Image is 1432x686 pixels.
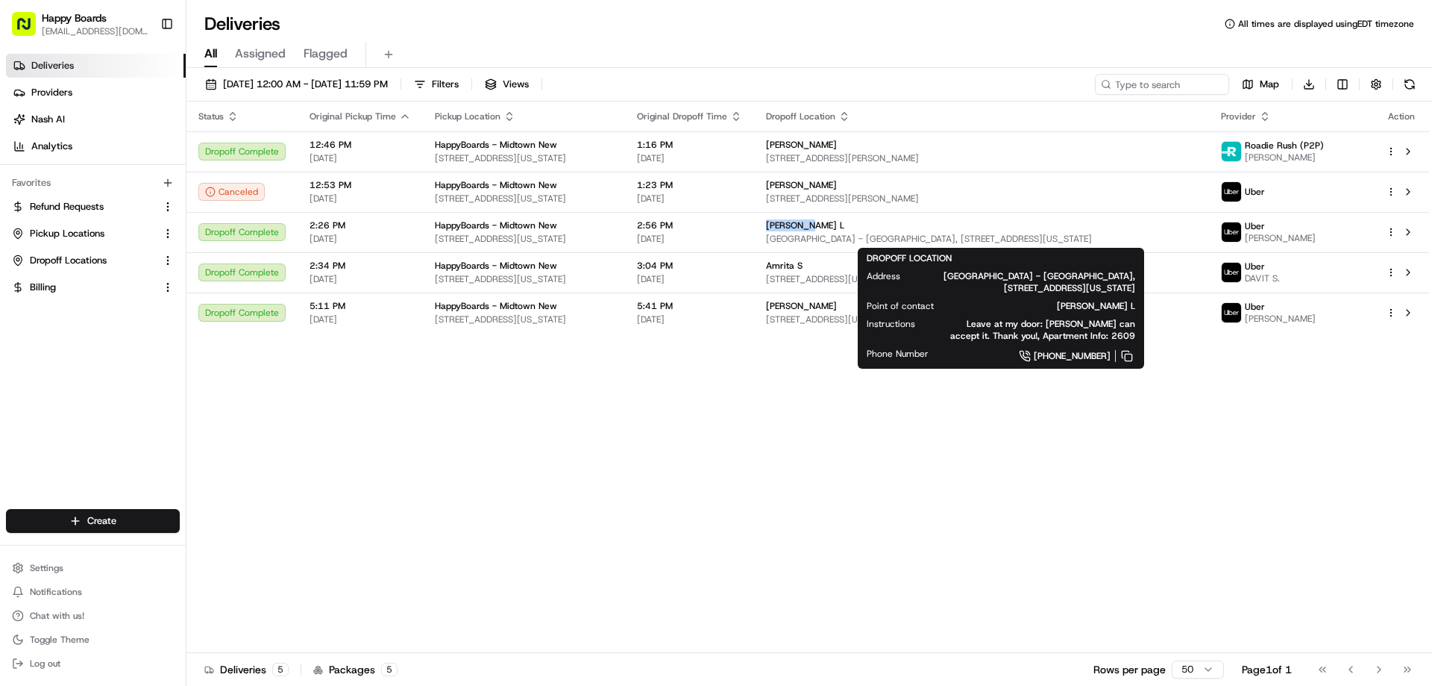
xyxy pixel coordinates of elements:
[867,300,934,312] span: Point of contact
[867,348,929,360] span: Phone Number
[254,147,271,165] button: Start new chat
[67,158,205,169] div: We're available if you need us!
[435,300,557,312] span: HappyBoards - Midtown New
[6,54,186,78] a: Deliveries
[30,254,107,267] span: Dropoff Locations
[766,314,1197,325] span: [STREET_ADDRESS][US_STATE]
[6,107,186,131] a: Nash AI
[637,314,742,325] span: [DATE]
[6,6,154,42] button: Happy Boards[EMAIL_ADDRESS][DOMAIN_NAME]
[105,369,180,381] a: Powered byPylon
[198,183,265,201] button: Canceled
[39,96,246,112] input: Clear
[924,270,1135,294] span: [GEOGRAPHIC_DATA] - [GEOGRAPHIC_DATA], [STREET_ADDRESS][US_STATE]
[637,193,742,205] span: [DATE]
[766,179,837,191] span: [PERSON_NAME]
[310,110,396,122] span: Original Pickup Time
[766,273,1197,285] span: [STREET_ADDRESS][US_STATE]
[310,314,411,325] span: [DATE]
[6,581,180,602] button: Notifications
[6,171,180,195] div: Favorites
[12,281,156,294] a: Billing
[30,634,89,646] span: Toggle Theme
[766,219,844,231] span: [PERSON_NAME] L
[637,233,742,245] span: [DATE]
[198,110,224,122] span: Status
[49,272,54,284] span: •
[6,81,186,105] a: Providers
[6,509,180,533] button: Create
[30,334,114,349] span: Knowledge Base
[6,222,180,246] button: Pickup Locations
[204,45,217,63] span: All
[958,300,1135,312] span: [PERSON_NAME] L
[1095,74,1229,95] input: Type to search
[313,662,398,677] div: Packages
[1245,272,1280,284] span: DAVIT S.
[31,86,72,99] span: Providers
[435,314,613,325] span: [STREET_ADDRESS][US_STATE]
[31,140,72,153] span: Analytics
[1260,78,1279,91] span: Map
[637,179,742,191] span: 1:23 PM
[637,260,742,272] span: 3:04 PM
[1093,662,1166,677] p: Rows per page
[6,249,180,272] button: Dropoff Locations
[67,143,245,158] div: Start new chat
[120,328,245,355] a: 💻API Documentation
[15,335,27,347] div: 📗
[1245,232,1316,244] span: [PERSON_NAME]
[235,45,286,63] span: Assigned
[204,12,280,36] h1: Deliveries
[141,334,239,349] span: API Documentation
[57,272,88,284] span: [DATE]
[42,25,148,37] span: [EMAIL_ADDRESS][DOMAIN_NAME]
[310,273,411,285] span: [DATE]
[435,152,613,164] span: [STREET_ADDRESS][US_STATE]
[148,370,180,381] span: Pylon
[1245,152,1324,163] span: [PERSON_NAME]
[766,260,803,272] span: Amrita S
[12,227,156,240] a: Pickup Locations
[42,10,107,25] button: Happy Boards
[637,219,742,231] span: 2:56 PM
[1245,313,1316,325] span: [PERSON_NAME]
[435,260,557,272] span: HappyBoards - Midtown New
[952,348,1135,364] a: [PHONE_NUMBER]
[310,152,411,164] span: [DATE]
[30,562,63,574] span: Settings
[1386,110,1417,122] div: Action
[435,273,613,285] span: [STREET_ADDRESS][US_STATE]
[435,179,557,191] span: HappyBoards - Midtown New
[310,139,411,151] span: 12:46 PM
[6,275,180,299] button: Billing
[435,139,557,151] span: HappyBoards - Midtown New
[30,232,42,244] img: 1736555255976-a54dd68f-1ca7-489b-9aae-adbdc363a1c4
[201,231,206,243] span: •
[30,281,56,294] span: Billing
[1245,186,1265,198] span: Uber
[6,195,180,219] button: Refund Requests
[6,653,180,674] button: Log out
[867,318,915,330] span: Instructions
[939,318,1135,342] span: Leave at my door: [PERSON_NAME] can accept it. Thank you!, Apartment Info: 2609
[1242,662,1292,677] div: Page 1 of 1
[31,143,58,169] img: 1732323095091-59ea418b-cfe3-43c8-9ae0-d0d06d6fd42c
[12,254,156,267] a: Dropoff Locations
[30,610,84,622] span: Chat with us!
[272,663,289,676] div: 5
[1245,140,1324,152] span: Roadie Rush (P2P)
[766,193,1197,205] span: [STREET_ADDRESS][PERSON_NAME]
[198,74,395,95] button: [DATE] 12:00 AM - [DATE] 11:59 PM
[310,233,411,245] span: [DATE]
[30,200,104,213] span: Refund Requests
[766,152,1197,164] span: [STREET_ADDRESS][PERSON_NAME]
[30,586,82,598] span: Notifications
[637,300,742,312] span: 5:41 PM
[12,200,156,213] a: Refund Requests
[46,231,198,243] span: [PERSON_NAME] [PERSON_NAME]
[209,231,239,243] span: [DATE]
[1235,74,1286,95] button: Map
